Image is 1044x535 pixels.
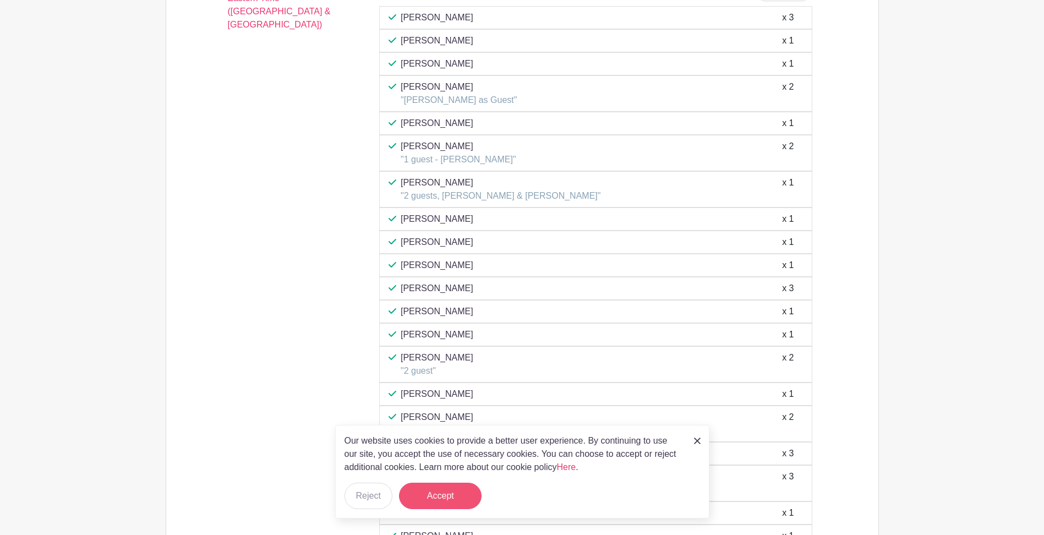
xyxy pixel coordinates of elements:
div: x 1 [782,57,794,70]
p: [PERSON_NAME] [401,305,473,318]
div: x 1 [782,259,794,272]
div: x 3 [782,447,794,460]
div: x 1 [782,305,794,318]
div: x 1 [782,34,794,47]
div: x 3 [782,11,794,24]
p: [PERSON_NAME] [401,176,600,189]
p: [PERSON_NAME] [401,411,516,424]
div: x 2 [782,351,794,378]
p: Our website uses cookies to provide a better user experience. By continuing to use our site, you ... [345,434,682,474]
button: Accept [399,483,482,509]
p: [PERSON_NAME] [401,117,473,130]
p: [PERSON_NAME] [401,387,473,401]
p: [PERSON_NAME] [401,236,473,249]
p: [PERSON_NAME] [401,80,517,94]
div: x 1 [782,328,794,341]
div: x 1 [782,176,794,203]
div: x 1 [782,506,794,520]
div: x 1 [782,236,794,249]
img: close_button-5f87c8562297e5c2d7936805f587ecaba9071eb48480494691a3f1689db116b3.svg [694,438,701,444]
p: [PERSON_NAME] [401,57,473,70]
div: x 3 [782,470,794,496]
p: [PERSON_NAME] [401,11,473,24]
p: [PERSON_NAME] [401,212,473,226]
p: [PERSON_NAME] [401,328,473,341]
p: "2 guest" [401,364,473,378]
p: "2 guests, [PERSON_NAME] & [PERSON_NAME]" [401,189,600,203]
p: "1 guest - [PERSON_NAME]" [401,424,516,437]
p: [PERSON_NAME] [401,140,516,153]
div: x 1 [782,387,794,401]
div: x 2 [782,140,794,166]
p: [PERSON_NAME] [401,34,473,47]
div: x 1 [782,212,794,226]
div: x 3 [782,282,794,295]
p: [PERSON_NAME] [401,351,473,364]
button: Reject [345,483,392,509]
div: x 1 [782,117,794,130]
p: "[PERSON_NAME] as Guest" [401,94,517,107]
a: Here [557,462,576,472]
p: "1 guest - [PERSON_NAME]" [401,153,516,166]
div: x 2 [782,80,794,107]
p: [PERSON_NAME] [401,259,473,272]
div: x 2 [782,411,794,437]
p: [PERSON_NAME] [401,282,473,295]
